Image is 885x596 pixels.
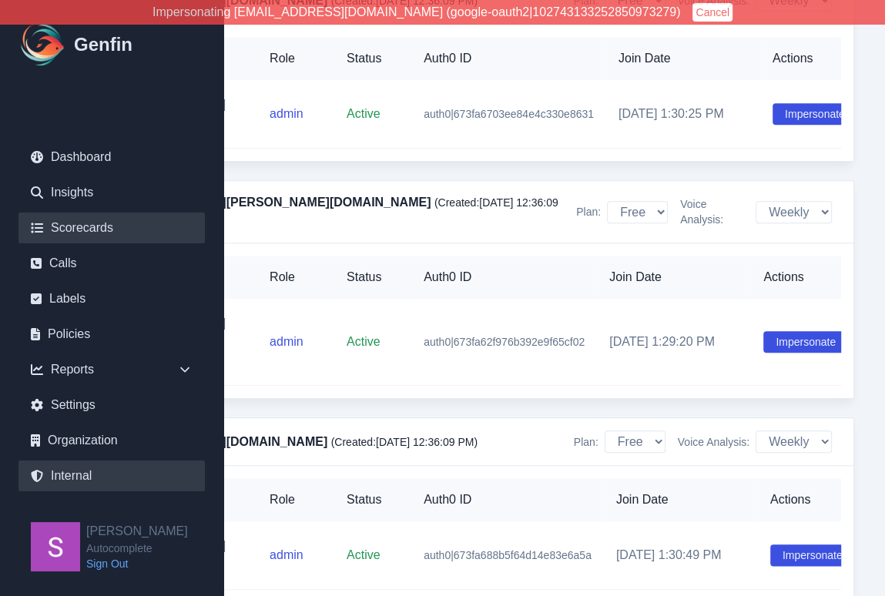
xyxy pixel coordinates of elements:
th: Auth0 ID [411,256,597,299]
th: Status [334,478,411,521]
span: auth0|673fa688b5f64d14e83e6a5a [424,549,592,561]
a: Labels [18,283,205,314]
span: auth0|673fa6703ee84e4c330e8631 [424,108,594,120]
div: Reports [18,354,205,385]
a: Dashboard [18,142,205,172]
td: [DATE] 1:30:25 PM [606,80,760,149]
button: Cancel [692,3,732,22]
th: Auth0 ID [411,37,606,80]
th: Role [257,37,334,80]
img: Logo [18,20,68,69]
span: Plan: [576,204,601,219]
img: Shane Wey [31,522,80,571]
a: Policies [18,319,205,350]
span: Voice Analysis: [680,196,749,227]
a: Internal [18,460,205,491]
h4: [EMAIL_ADDRESS][DOMAIN_NAME] [112,433,478,451]
h2: [PERSON_NAME] [86,522,188,541]
button: Impersonate [770,544,855,566]
a: Organization [18,425,205,456]
a: Scorecards [18,213,205,243]
th: Status [334,37,411,80]
span: Active [347,335,380,348]
td: [DATE] 1:29:20 PM [597,299,751,386]
td: [DATE] 1:30:49 PM [604,521,758,590]
span: admin [270,335,303,348]
span: Active [347,107,380,120]
span: Voice Analysis: [678,434,749,450]
span: admin [270,107,303,120]
span: Active [347,548,380,561]
a: Calls [18,248,205,279]
span: Autocomplete [86,541,188,556]
a: Settings [18,390,205,420]
th: Actions [758,478,867,521]
th: Role [257,256,334,299]
span: (Created: [DATE] 12:36:09 PM ) [112,196,558,227]
button: Impersonate [763,331,848,353]
th: Actions [760,37,870,80]
th: Auth0 ID [411,478,604,521]
h1: Genfin [74,32,132,57]
a: Sign Out [86,556,188,571]
th: Role [257,478,334,521]
span: Plan: [574,434,598,450]
span: auth0|673fa62f976b392e9f65cf02 [424,336,585,348]
th: Status [334,256,411,299]
th: Actions [751,256,860,299]
span: (Created: [DATE] 12:36:09 PM ) [331,436,478,448]
th: Join Date [604,478,758,521]
h4: [EMAIL_ADDRESS][PERSON_NAME][DOMAIN_NAME] [112,193,576,230]
span: admin [270,548,303,561]
th: Join Date [606,37,760,80]
th: Join Date [597,256,751,299]
button: Impersonate [773,103,857,125]
a: Insights [18,177,205,208]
